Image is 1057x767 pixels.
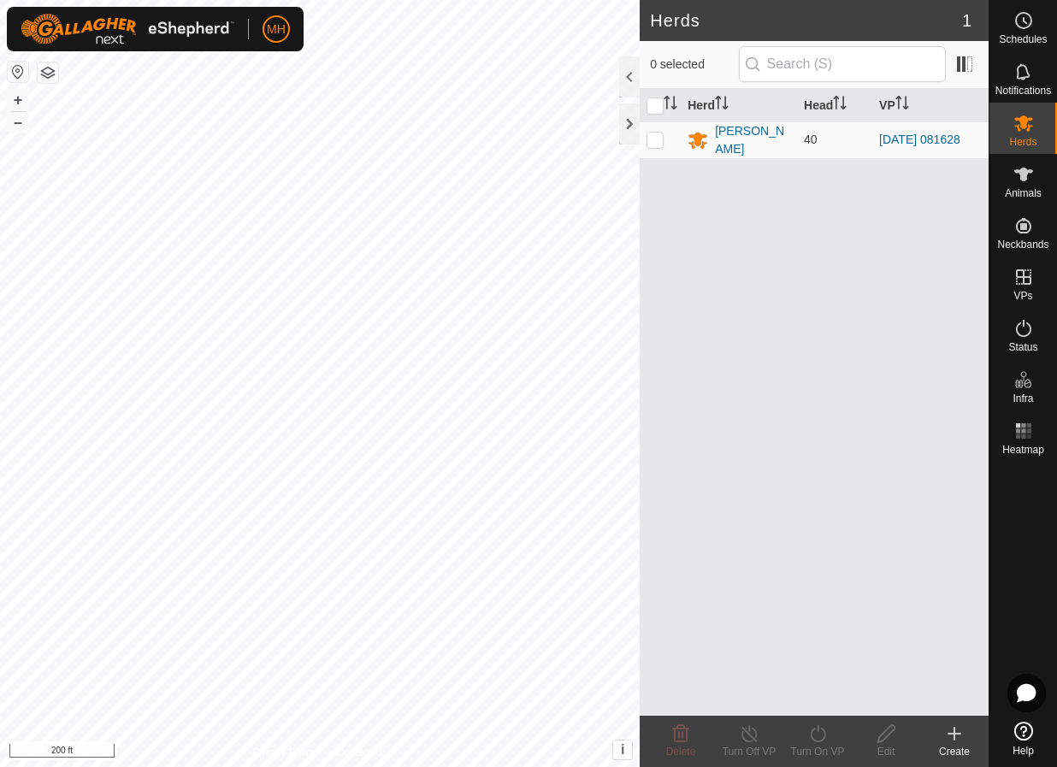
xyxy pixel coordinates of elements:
[783,744,852,759] div: Turn On VP
[804,133,818,146] span: 40
[920,744,989,759] div: Create
[852,744,920,759] div: Edit
[21,14,234,44] img: Gallagher Logo
[613,740,632,759] button: i
[997,239,1048,250] span: Neckbands
[879,133,960,146] a: [DATE] 081628
[833,98,847,112] p-sorticon: Activate to sort
[739,46,946,82] input: Search (S)
[715,122,790,158] div: [PERSON_NAME]
[1008,342,1037,352] span: Status
[664,98,677,112] p-sorticon: Activate to sort
[621,742,624,757] span: i
[337,745,387,760] a: Contact Us
[1013,291,1032,301] span: VPs
[999,34,1047,44] span: Schedules
[989,715,1057,763] a: Help
[1013,393,1033,404] span: Infra
[8,112,28,133] button: –
[1009,137,1036,147] span: Herds
[267,21,286,38] span: MH
[715,744,783,759] div: Turn Off VP
[38,62,58,83] button: Map Layers
[666,746,696,758] span: Delete
[797,89,872,122] th: Head
[962,8,971,33] span: 1
[650,10,962,31] h2: Herds
[252,745,316,760] a: Privacy Policy
[681,89,797,122] th: Herd
[8,90,28,110] button: +
[1005,188,1042,198] span: Animals
[650,56,738,74] span: 0 selected
[8,62,28,82] button: Reset Map
[872,89,989,122] th: VP
[995,86,1051,96] span: Notifications
[1002,445,1044,455] span: Heatmap
[895,98,909,112] p-sorticon: Activate to sort
[715,98,729,112] p-sorticon: Activate to sort
[1013,746,1034,756] span: Help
